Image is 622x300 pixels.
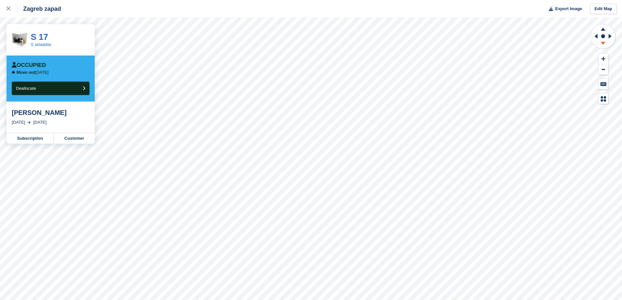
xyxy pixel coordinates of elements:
[12,82,89,95] button: Deallocate
[12,71,15,74] img: arrow-left-icn-90495f2de72eb5bd0bd1c3c35deca35cc13f817d75bef06ecd7c0b315636ce7e.svg
[17,70,35,75] span: Move out
[12,109,89,117] div: [PERSON_NAME]
[27,121,31,124] img: arrow-right-light-icn-cde0832a797a2874e46488d9cf13f60e5c3a73dbe684e267c42b8395dfbc2abf.svg
[31,42,51,47] a: S skladište
[555,6,582,12] span: Export Image
[7,133,54,144] a: Subscription
[12,62,46,69] div: Occupied
[590,4,617,14] a: Edit Map
[17,5,61,13] div: Zagreb zapad
[33,119,47,126] div: [DATE]
[598,54,608,64] button: Zoom In
[12,33,27,47] img: container-sm.png
[12,119,25,126] div: [DATE]
[54,133,95,144] a: Customer
[545,4,582,14] button: Export Image
[17,70,49,75] p: [DATE]
[598,93,608,104] button: Map Legend
[598,79,608,89] button: Keyboard Shortcuts
[31,32,48,42] a: S 17
[16,86,36,91] span: Deallocate
[598,64,608,75] button: Zoom Out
